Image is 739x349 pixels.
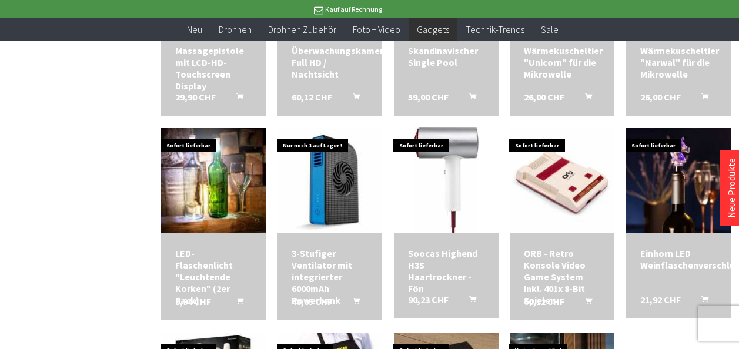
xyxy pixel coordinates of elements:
a: Einhorn LED Weinflaschenverschluss 21,92 CHF In den Warenkorb [640,247,717,271]
span: 40,05 CHF [292,296,332,307]
div: LED-Flaschenlicht "Leuchtende Korken" (2er Pack) [175,247,252,306]
a: 3-Stufiger Ventilator mit integrierter 6000mAh Powerbank 40,05 CHF In den Warenkorb [292,247,368,306]
button: In den Warenkorb [339,296,367,311]
div: ORB - Retro Konsole Video Game System inkl. 401x 8-Bit Spielen [524,247,600,306]
button: In den Warenkorb [455,294,483,309]
span: Technik-Trends [466,24,524,35]
a: Massagepistole mit LCD-HD-Touchscreen Display 29,90 CHF In den Warenkorb [175,45,252,92]
a: Neu [179,18,210,42]
img: Soocas Highend H3S Haartrockner - Fön [414,127,479,233]
a: ORB - Retro Konsole Video Game System inkl. 401x 8-Bit Spielen 60,12 CHF In den Warenkorb [524,247,600,306]
span: 90,23 CHF [408,294,449,306]
div: Skandinavischer Single Pool [408,45,484,68]
span: 21,92 CHF [640,294,681,306]
span: Sale [541,24,559,35]
div: Massagepistole mit LCD-HD-Touchscreen Display [175,45,252,92]
span: 29,90 CHF [175,91,216,103]
img: 3-Stufiger Ventilator mit integrierter 6000mAh Powerbank [277,128,382,233]
a: Drohnen Zubehör [260,18,345,42]
button: In den Warenkorb [571,296,599,311]
a: Foto + Video [345,18,409,42]
button: In den Warenkorb [339,91,367,106]
div: Einhorn LED Weinflaschenverschluss [640,247,717,271]
a: Gadgets [409,18,457,42]
div: Wärmekuscheltier "Narwal" für die Mikrowelle [640,45,717,80]
span: 9,94 CHF [175,296,211,307]
button: In den Warenkorb [455,91,483,106]
span: 60,12 CHF [292,91,332,103]
span: Foto + Video [353,24,400,35]
button: In den Warenkorb [571,91,599,106]
button: In den Warenkorb [222,296,250,311]
a: Soocas Highend H3S Haartrockner - Fön 90,23 CHF In den Warenkorb [408,247,484,294]
span: 26,00 CHF [640,91,681,103]
img: LED-Flaschenlicht "Leuchtende Korken" (2er Pack) [161,128,266,233]
span: 60,12 CHF [524,296,564,307]
button: In den Warenkorb [222,91,250,106]
span: Gadgets [417,24,449,35]
a: Sale [533,18,567,42]
span: 59,00 CHF [408,91,449,103]
span: Drohnen [219,24,252,35]
a: LED-Flaschenlicht "Leuchtende Korken" (2er Pack) 9,94 CHF In den Warenkorb [175,247,252,306]
a: Wärmekuscheltier "Unicorn" für die Mikrowelle 26,00 CHF In den Warenkorb [524,45,600,80]
div: 3-Stufiger Ventilator mit integrierter 6000mAh Powerbank [292,247,368,306]
span: Neu [187,24,202,35]
img: Einhorn LED Weinflaschenverschluss [626,128,731,233]
div: Wärmekuscheltier "Unicorn" für die Mikrowelle [524,45,600,80]
a: Überwachungskamera Full HD / Nachtsicht 60,12 CHF In den Warenkorb [292,45,368,80]
span: 26,00 CHF [524,91,564,103]
span: Drohnen Zubehör [268,24,336,35]
button: In den Warenkorb [687,294,715,309]
a: Drohnen [210,18,260,42]
div: Soocas Highend H3S Haartrockner - Fön [408,247,484,294]
div: Überwachungskamera Full HD / Nachtsicht [292,45,368,80]
a: Wärmekuscheltier "Narwal" für die Mikrowelle 26,00 CHF In den Warenkorb [640,45,717,80]
img: ORB - Retro Konsole Video Game System inkl. 401x 8-Bit Spielen [510,128,614,233]
button: In den Warenkorb [687,91,715,106]
a: Technik-Trends [457,18,533,42]
a: Neue Produkte [725,158,737,218]
a: Skandinavischer Single Pool 59,00 CHF In den Warenkorb [408,45,484,68]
